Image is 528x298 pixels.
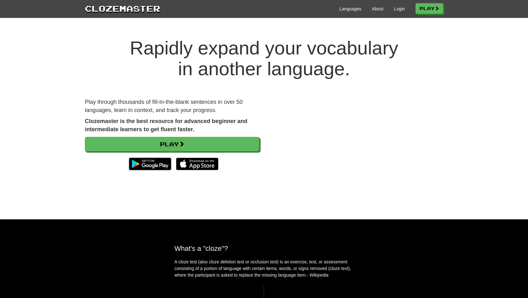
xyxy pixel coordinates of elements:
img: Download_on_the_App_Store_Badge_US-UK_135x40-25178aeef6eb6b83b96f5f2d004eda3bffbb37122de64afbaef7... [176,158,218,170]
a: Languages [339,6,361,12]
em: - Wikipedia [307,273,328,278]
img: Get it on Google Play [126,155,174,173]
a: Clozemaster [85,3,160,14]
strong: Clozemaster is the best resource for advanced beginner and intermediate learners to get fluent fa... [85,118,247,132]
a: About [372,6,383,12]
p: A cloze test (also cloze deletion test or occlusion test) is an exercise, test, or assessment con... [174,259,354,278]
a: Play [415,3,443,14]
a: Login [394,6,405,12]
p: Play through thousands of fill-in-the-blank sentences in over 50 languages, learn in context, and... [85,98,259,114]
a: Play [85,137,259,151]
h2: What's a "cloze"? [174,245,354,252]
